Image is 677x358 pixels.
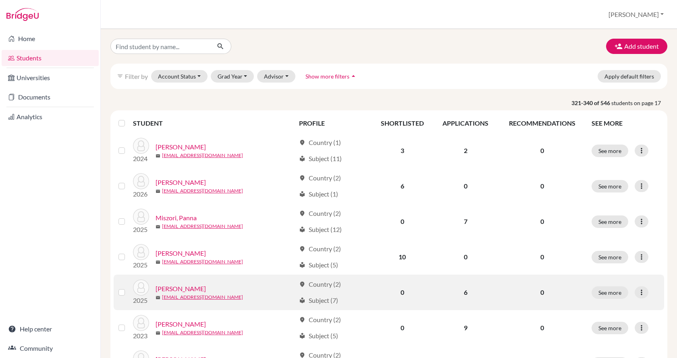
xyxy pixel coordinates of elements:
[2,50,99,66] a: Students
[133,225,149,234] p: 2025
[133,331,149,341] p: 2023
[433,310,498,346] td: 9
[151,70,208,83] button: Account Status
[503,288,582,297] p: 0
[503,146,582,155] p: 0
[299,281,305,288] span: location_on
[156,178,206,187] a: [PERSON_NAME]
[133,315,149,331] img: Molnár, Anna
[299,70,364,83] button: Show more filtersarrow_drop_up
[299,296,338,305] div: Subject (7)
[433,239,498,275] td: 0
[156,331,160,335] span: mail
[2,70,99,86] a: Universities
[162,294,243,301] a: [EMAIL_ADDRESS][DOMAIN_NAME]
[592,322,628,334] button: See more
[299,225,342,234] div: Subject (12)
[162,223,243,230] a: [EMAIL_ADDRESS][DOMAIN_NAME]
[433,133,498,168] td: 2
[162,152,243,159] a: [EMAIL_ADDRESS][DOMAIN_NAME]
[162,258,243,265] a: [EMAIL_ADDRESS][DOMAIN_NAME]
[110,39,210,54] input: Find student by name...
[133,154,149,163] p: 2024
[299,210,305,217] span: location_on
[156,248,206,258] a: [PERSON_NAME]
[156,284,206,294] a: [PERSON_NAME]
[299,209,341,218] div: Country (2)
[592,286,628,299] button: See more
[299,297,305,304] span: local_library
[299,262,305,268] span: local_library
[133,189,149,199] p: 2026
[156,189,160,194] span: mail
[433,204,498,239] td: 7
[372,204,433,239] td: 0
[587,114,664,133] th: SEE MORE
[299,175,305,181] span: location_on
[592,251,628,263] button: See more
[133,244,149,260] img: Módos, Marcell
[299,333,305,339] span: local_library
[372,114,433,133] th: SHORTLISTED
[299,260,338,270] div: Subject (5)
[299,226,305,233] span: local_library
[125,72,148,80] span: Filter by
[372,275,433,310] td: 0
[2,340,99,356] a: Community
[349,72,357,80] i: arrow_drop_up
[156,213,197,223] a: Miszori, Panna
[605,7,667,22] button: [PERSON_NAME]
[571,99,611,107] strong: 321-340 of 546
[372,168,433,204] td: 6
[211,70,254,83] button: Grad Year
[156,224,160,229] span: mail
[156,153,160,158] span: mail
[299,138,341,147] div: Country (1)
[299,189,338,199] div: Subject (1)
[299,155,305,162] span: local_library
[6,8,39,21] img: Bridge-U
[2,321,99,337] a: Help center
[162,187,243,195] a: [EMAIL_ADDRESS][DOMAIN_NAME]
[299,191,305,197] span: local_library
[133,114,294,133] th: STUDENT
[305,73,349,80] span: Show more filters
[498,114,587,133] th: RECOMMENDATIONS
[133,279,149,296] img: Molnár, Ádám
[156,295,160,300] span: mail
[598,70,661,83] button: Apply default filters
[299,246,305,252] span: location_on
[133,138,149,154] img: Milus, Eszter
[372,239,433,275] td: 10
[503,252,582,262] p: 0
[299,331,338,341] div: Subject (5)
[611,99,667,107] span: students on page 17
[257,70,295,83] button: Advisor
[133,209,149,225] img: Miszori, Panna
[433,275,498,310] td: 6
[372,310,433,346] td: 0
[433,114,498,133] th: APPLICATIONS
[592,145,628,157] button: See more
[2,109,99,125] a: Analytics
[133,260,149,270] p: 2025
[133,296,149,305] p: 2025
[133,173,149,189] img: Miszori, Julianna
[299,244,341,254] div: Country (2)
[372,133,433,168] td: 3
[117,73,123,79] i: filter_list
[299,173,341,183] div: Country (2)
[2,31,99,47] a: Home
[156,260,160,265] span: mail
[299,315,341,325] div: Country (2)
[503,217,582,226] p: 0
[503,181,582,191] p: 0
[299,139,305,146] span: location_on
[2,89,99,105] a: Documents
[299,154,342,163] div: Subject (11)
[503,323,582,333] p: 0
[299,317,305,323] span: location_on
[156,142,206,152] a: [PERSON_NAME]
[294,114,372,133] th: PROFILE
[592,215,628,228] button: See more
